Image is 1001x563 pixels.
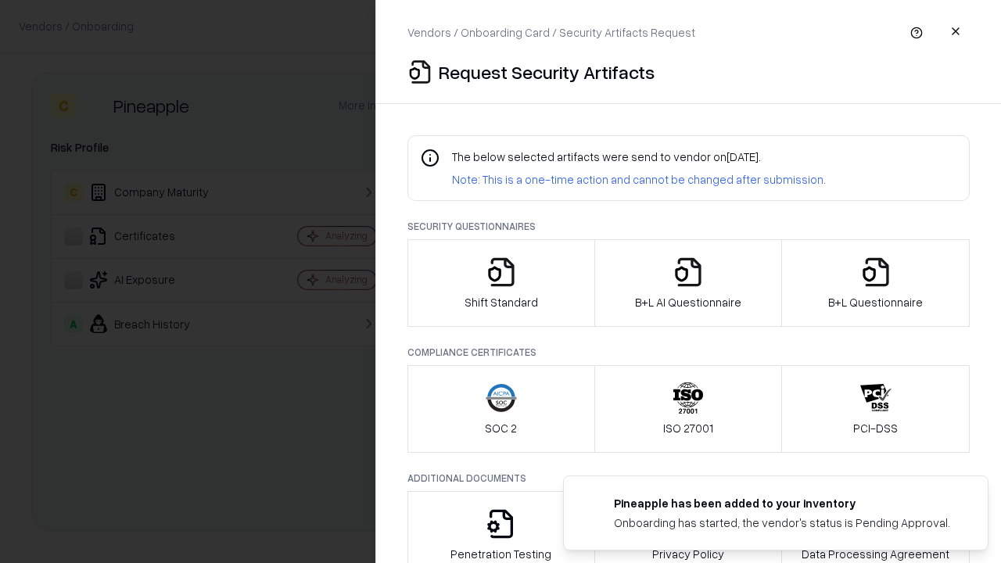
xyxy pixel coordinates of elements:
button: PCI-DSS [781,365,970,453]
button: SOC 2 [407,365,595,453]
p: Vendors / Onboarding Card / Security Artifacts Request [407,24,695,41]
p: Privacy Policy [652,546,724,562]
p: Penetration Testing [450,546,551,562]
p: B+L AI Questionnaire [635,294,741,310]
p: SOC 2 [485,420,517,436]
p: Compliance Certificates [407,346,970,359]
p: Data Processing Agreement [802,546,949,562]
div: Pineapple has been added to your inventory [614,495,950,511]
button: B+L AI Questionnaire [594,239,783,327]
p: Additional Documents [407,472,970,485]
p: PCI-DSS [853,420,898,436]
button: Shift Standard [407,239,595,327]
div: Onboarding has started, the vendor's status is Pending Approval. [614,515,950,531]
p: Security Questionnaires [407,220,970,233]
p: Shift Standard [465,294,538,310]
p: Request Security Artifacts [439,59,655,84]
p: The below selected artifacts were send to vendor on [DATE] . [452,149,826,165]
img: pineappleenergy.com [583,495,601,514]
p: B+L Questionnaire [828,294,923,310]
button: B+L Questionnaire [781,239,970,327]
p: Note: This is a one-time action and cannot be changed after submission. [452,171,826,188]
button: ISO 27001 [594,365,783,453]
p: ISO 27001 [663,420,713,436]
